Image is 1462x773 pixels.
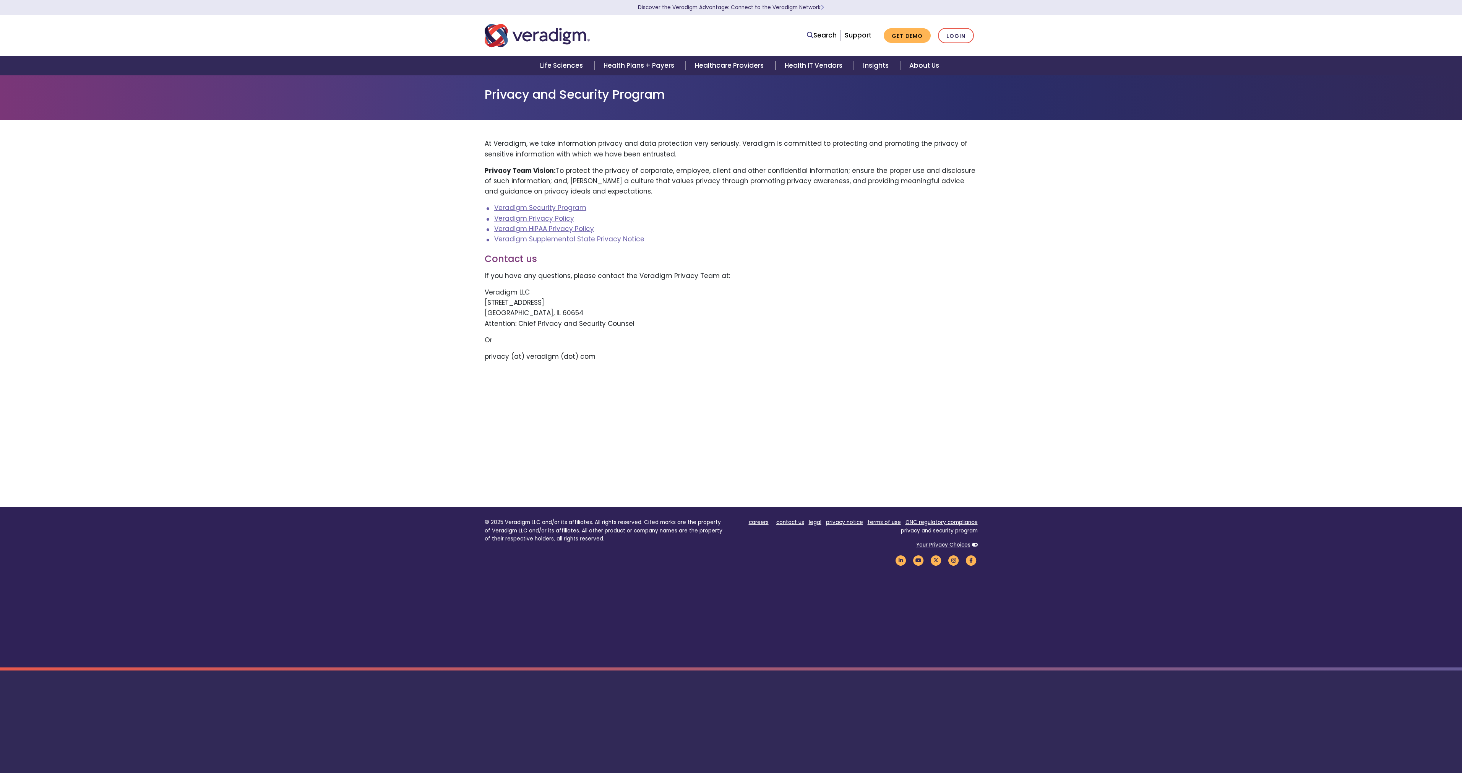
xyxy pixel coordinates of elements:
a: contact us [776,519,804,526]
a: Insights [854,56,900,75]
a: Login [938,28,974,44]
a: Veradigm Facebook Link [965,557,978,564]
img: Veradigm logo [485,23,590,48]
p: At Veradigm, we take information privacy and data protection very seriously. Veradigm is committe... [485,138,978,159]
a: Health IT Vendors [776,56,854,75]
p: If you have any questions, please contact the Veradigm Privacy Team at: [485,271,978,281]
a: careers [749,519,769,526]
span: Learn More [821,4,824,11]
p: Or [485,335,978,345]
a: Healthcare Providers [686,56,775,75]
a: terms of use [868,519,901,526]
a: Veradigm Twitter Link [930,557,943,564]
a: Support [845,31,871,40]
h3: Contact us [485,254,978,265]
a: privacy and security program [901,527,978,534]
a: legal [809,519,821,526]
a: Veradigm Security Program [494,203,586,212]
a: About Us [900,56,948,75]
p: © 2025 Veradigm LLC and/or its affiliates. All rights reserved. Cited marks are the property of V... [485,518,725,543]
p: privacy (at) veradigm (dot) com [485,352,978,362]
a: Veradigm LinkedIn Link [894,557,907,564]
a: Discover the Veradigm Advantage: Connect to the Veradigm NetworkLearn More [638,4,824,11]
h1: Privacy and Security Program [485,87,978,102]
a: Life Sciences [531,56,594,75]
strong: Privacy Team Vision: [485,166,556,175]
a: Veradigm Instagram Link [947,557,960,564]
a: Veradigm Supplemental State Privacy Notice [494,234,644,244]
a: privacy notice [826,519,863,526]
a: Veradigm HIPAA Privacy Policy [494,224,594,233]
a: Get Demo [884,28,931,43]
a: Your Privacy Choices [916,541,970,548]
p: To protect the privacy of corporate, employee, client and other confidential information; ensure ... [485,166,978,197]
a: Search [807,30,837,41]
p: Veradigm LLC [STREET_ADDRESS] [GEOGRAPHIC_DATA], IL 60654 Attention: Chief Privacy and Security C... [485,287,978,329]
a: Health Plans + Payers [594,56,686,75]
a: Veradigm Privacy Policy [494,214,574,223]
a: Veradigm YouTube Link [912,557,925,564]
a: ONC regulatory compliance [905,519,978,526]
